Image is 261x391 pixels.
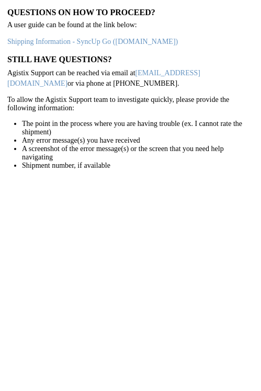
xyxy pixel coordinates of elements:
li: Any error message(s) you have received [22,136,254,145]
a: [EMAIL_ADDRESS][DOMAIN_NAME] [7,69,200,87]
p: To allow the Agistix Support team to investigate quickly, please provide the following information: [7,96,254,112]
p: Agistix Support can be reached via email at or via phone at [PHONE_NUMBER]. [7,68,254,88]
a: Shipping Information - SyncUp Go ([DOMAIN_NAME]) [7,38,178,45]
p: A user guide can be found at the link below: [7,21,254,29]
li: The point in the process where you are having trouble (ex. I cannot rate the shipment) [22,120,254,136]
li: Shipment number, if available [22,162,254,170]
h3: Still have questions? [7,54,254,64]
h3: Questions on how to proceed? [7,7,254,17]
li: A screenshot of the error message(s) or the screen that you need help navigating [22,145,254,162]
